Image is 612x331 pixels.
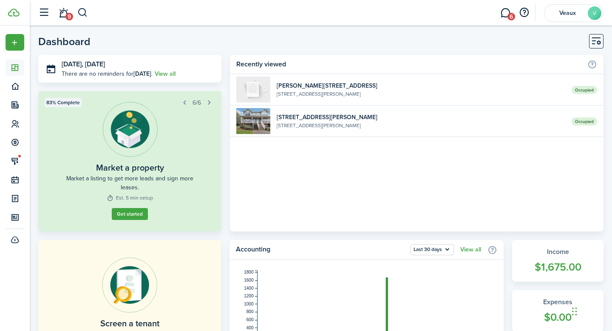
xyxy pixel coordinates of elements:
[277,113,565,122] widget-list-item-title: [STREET_ADDRESS][PERSON_NAME]
[277,81,565,90] widget-list-item-title: [PERSON_NAME][STREET_ADDRESS]
[244,294,254,298] tspan: 1200
[572,299,577,324] div: Drag
[236,59,583,69] home-widget-title: Recently viewed
[517,6,531,20] button: Open resource center
[572,117,597,126] span: Occupied
[236,244,406,255] home-widget-title: Accounting
[497,2,513,24] a: Messaging
[411,244,454,255] button: Last 30 days
[589,34,603,49] button: Customise
[521,259,595,275] widget-stats-count: $1,675.00
[62,59,215,70] h3: [DATE], [DATE]
[246,325,254,330] tspan: 400
[36,5,52,21] button: Open sidebar
[236,108,270,134] img: 1
[155,69,176,78] a: View all
[460,246,481,253] a: View all
[507,13,515,20] span: 6
[246,317,254,322] tspan: 600
[65,13,73,20] span: 9
[521,297,595,307] widget-stats-title: Expenses
[102,257,157,313] img: Online payments
[112,208,148,220] a: Get started
[588,6,601,20] avatar-text: V
[246,309,254,314] tspan: 800
[77,6,88,20] button: Search
[96,161,164,174] widget-step-title: Market a property
[569,290,612,331] iframe: To enrich screen reader interactions, please activate Accessibility in Grammarly extension settings
[8,9,20,17] img: TenantCloud
[521,247,595,257] widget-stats-title: Income
[512,240,603,282] a: Income$1,675.00
[38,36,91,47] header-page-title: Dashboard
[6,34,24,51] button: Open menu
[550,10,584,16] span: Veaux
[236,77,270,103] img: 1
[133,69,151,78] b: [DATE]
[100,317,159,330] home-placeholder-title: Screen a tenant
[244,270,254,274] tspan: 1800
[572,86,597,94] span: Occupied
[107,194,153,202] widget-step-time: Est. 5 min setup
[521,309,595,325] widget-stats-count: $0.00
[102,102,158,157] img: Listing
[46,99,80,106] span: 83% Complete
[569,290,612,331] div: Chat Widget
[244,302,254,306] tspan: 1000
[193,98,201,107] span: 6/6
[55,2,71,24] a: Notifications
[244,278,254,282] tspan: 1600
[178,97,190,108] button: Prev step
[62,69,153,78] p: There are no reminders for .
[203,97,215,108] button: Next step
[277,122,565,129] widget-list-item-description: [STREET_ADDRESS][PERSON_NAME]
[57,174,202,192] widget-step-description: Market a listing to get more leads and sign more leases.
[411,244,454,255] button: Open menu
[244,286,254,291] tspan: 1400
[277,90,565,98] widget-list-item-description: [STREET_ADDRESS][PERSON_NAME]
